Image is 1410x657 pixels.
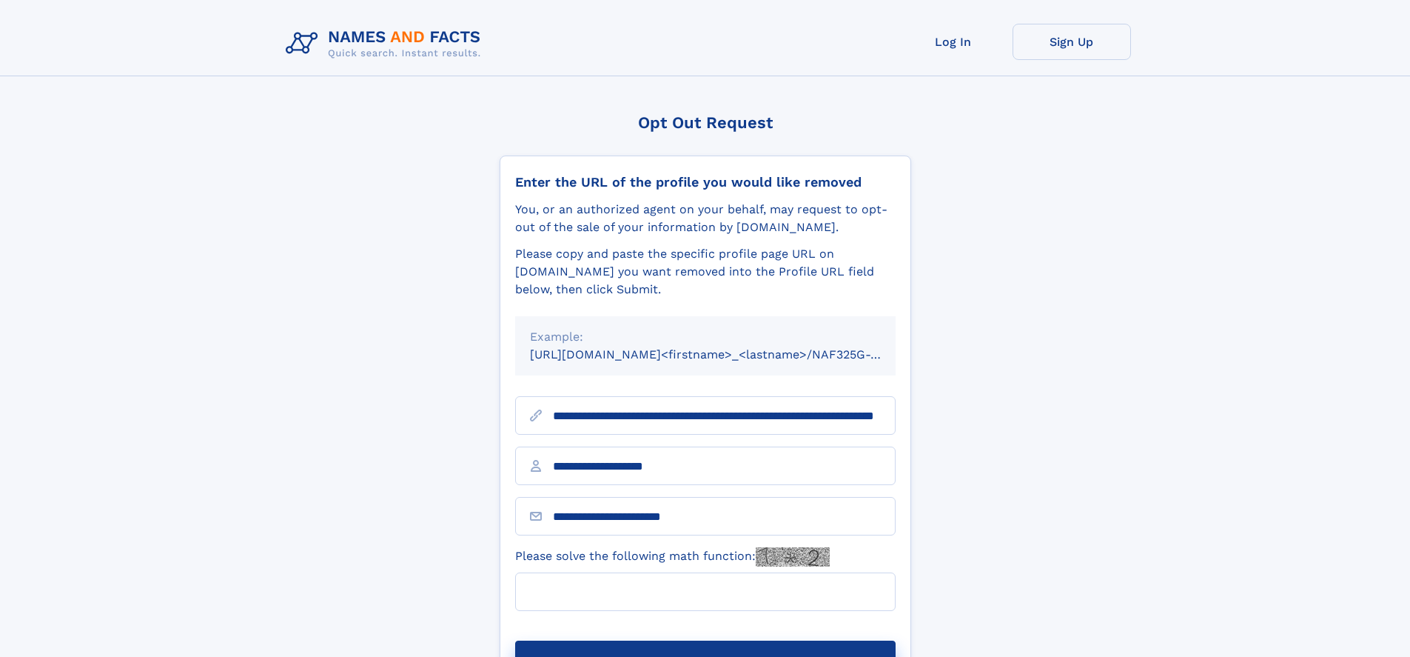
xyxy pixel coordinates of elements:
div: Example: [530,328,881,346]
small: [URL][DOMAIN_NAME]<firstname>_<lastname>/NAF325G-xxxxxxxx [530,347,924,361]
a: Sign Up [1013,24,1131,60]
div: Opt Out Request [500,113,911,132]
label: Please solve the following math function: [515,547,830,567]
img: Logo Names and Facts [280,24,493,64]
a: Log In [894,24,1013,60]
div: Please copy and paste the specific profile page URL on [DOMAIN_NAME] you want removed into the Pr... [515,245,896,299]
div: You, or an authorized agent on your behalf, may request to opt-out of the sale of your informatio... [515,201,896,236]
div: Enter the URL of the profile you would like removed [515,174,896,190]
